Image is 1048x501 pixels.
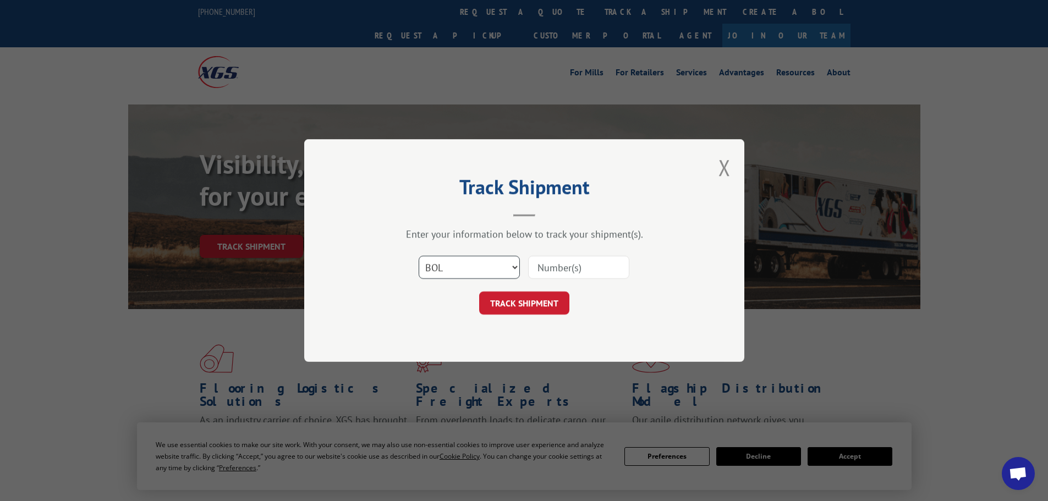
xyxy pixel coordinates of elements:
button: TRACK SHIPMENT [479,291,569,315]
input: Number(s) [528,256,629,279]
button: Close modal [718,153,731,182]
div: Enter your information below to track your shipment(s). [359,228,689,240]
div: Open chat [1002,457,1035,490]
h2: Track Shipment [359,179,689,200]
